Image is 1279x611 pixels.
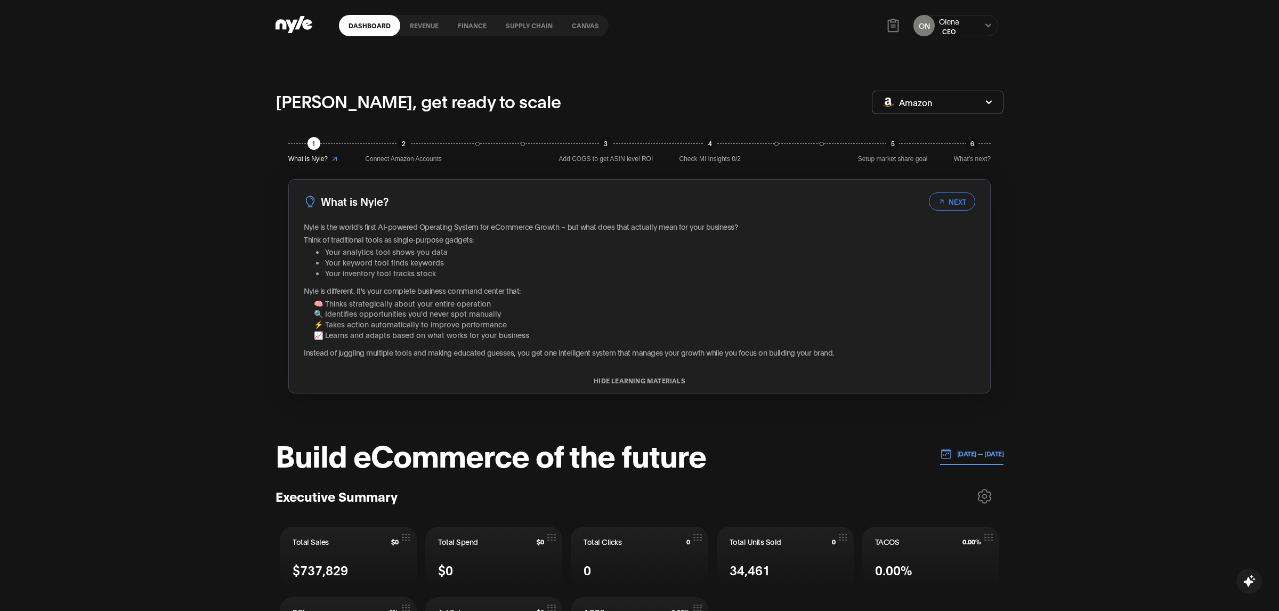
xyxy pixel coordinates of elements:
[304,285,975,296] p: Nyle is different. It's your complete business command center that:
[400,22,448,29] button: Revenue
[872,91,1003,114] button: Amazon
[899,97,932,108] span: Amazon
[929,192,975,211] button: NEXT
[307,137,320,150] div: 1
[562,15,609,36] a: Canvas
[321,193,388,210] h3: What is Nyle?
[962,538,981,545] span: 0.00%
[496,15,562,36] a: Supply chain
[304,195,317,208] img: LightBulb
[703,137,716,150] div: 4
[939,16,959,27] div: Olena
[397,137,410,150] div: 2
[314,308,975,319] li: 🔍 Identifies opportunities you'd never spot manually
[276,488,398,504] h3: Executive Summary
[730,560,770,579] span: 34,461
[954,154,991,164] span: What’s next?
[730,536,781,547] span: Total Units Sold
[438,536,478,547] span: Total Spend
[314,319,975,329] li: ⚡ Takes action automatically to improve performance
[886,137,899,150] div: 5
[832,538,836,545] span: 0
[584,560,591,579] span: 0
[304,347,975,358] p: Instead of juggling multiple tools and making educated guesses, you get one intelligent system th...
[304,221,975,232] p: Nyle is the world's first AI-powered Operating System for eCommerce Growth – but what does that a...
[339,15,400,36] a: Dashboard
[276,88,561,114] p: [PERSON_NAME], get ready to scale
[293,536,329,547] span: Total Sales
[571,527,708,589] button: Total Clicks00
[584,536,621,547] span: Total Clicks
[304,234,975,245] p: Think of traditional tools as single-purpose gadgets:
[939,16,959,36] button: OlenaCEO
[280,527,417,589] button: Total Sales$0$737,829
[858,154,928,164] span: Setup market share goal
[883,98,894,107] img: Amazon
[314,329,975,340] li: 📈 Learns and adapts based on what works for your business
[966,137,978,150] div: 6
[314,298,975,309] li: 🧠 Thinks strategically about your entire operation
[600,137,612,150] div: 3
[289,377,990,384] button: HIDE LEARNING MATERIALS
[875,560,912,579] span: 0.00%
[717,527,854,589] button: Total Units Sold034,461
[686,538,690,545] span: 0
[940,443,1004,465] button: [DATE] — [DATE]
[438,560,453,579] span: $0
[325,268,975,278] li: Your inventory tool tracks stock
[391,538,399,545] span: $0
[913,15,935,36] button: ON
[862,527,999,589] button: TACOS0.00%0.00%
[940,448,952,460] img: 01.01.24 — 07.01.24
[293,560,348,579] span: $737,829
[425,527,562,589] button: Total Spend$0$0
[365,154,441,164] span: Connect Amazon Accounts
[952,449,1004,459] p: [DATE] — [DATE]
[559,154,653,164] span: Add COGS to get ASIN level ROI
[448,15,496,36] a: finance
[288,154,328,164] span: What is Nyle?
[325,246,975,257] li: Your analytics tool shows you data
[325,257,975,268] li: Your keyword tool finds keywords
[679,154,741,164] span: Check MI Insights 0/2
[537,538,544,545] span: $0
[875,536,900,547] span: TACOS
[276,438,706,470] h1: Build eCommerce of the future
[939,27,959,36] div: CEO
